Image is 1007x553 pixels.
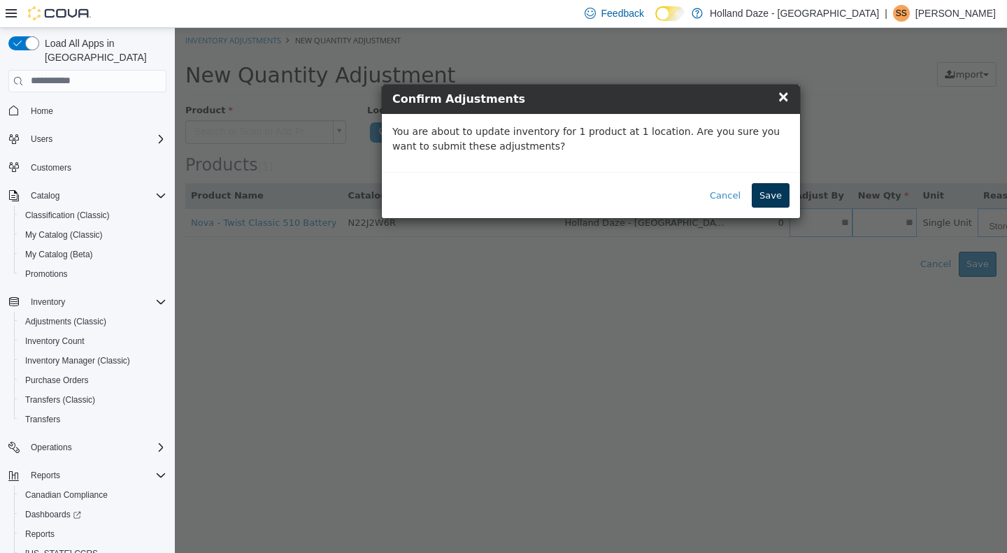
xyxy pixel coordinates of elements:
a: Purchase Orders [20,372,94,389]
span: Load All Apps in [GEOGRAPHIC_DATA] [39,36,166,64]
a: Promotions [20,266,73,282]
a: Canadian Compliance [20,487,113,503]
span: Users [25,131,166,148]
button: Inventory Count [14,331,172,351]
span: × [602,60,615,77]
span: Classification (Classic) [20,207,166,224]
span: Classification (Classic) [25,210,110,221]
p: | [885,5,887,22]
p: Holland Daze - [GEOGRAPHIC_DATA] [710,5,879,22]
span: Adjustments (Classic) [20,313,166,330]
span: Home [25,102,166,120]
a: Dashboards [14,505,172,524]
span: Dark Mode [655,21,656,22]
button: Catalog [3,186,172,206]
a: Inventory Manager (Classic) [20,352,136,369]
button: Inventory Manager (Classic) [14,351,172,371]
span: Home [31,106,53,117]
input: Dark Mode [655,6,685,21]
span: Reports [25,467,166,484]
span: Transfers [25,414,60,425]
button: Operations [25,439,78,456]
a: My Catalog (Classic) [20,227,108,243]
button: My Catalog (Classic) [14,225,172,245]
button: Operations [3,438,172,457]
a: Customers [25,159,77,176]
p: [PERSON_NAME] [915,5,996,22]
button: Cancel [527,155,573,180]
button: Purchase Orders [14,371,172,390]
span: Inventory Manager (Classic) [25,355,130,366]
span: Adjustments (Classic) [25,316,106,327]
button: Inventory [25,294,71,310]
button: Users [3,129,172,149]
img: Cova [28,6,91,20]
button: Transfers (Classic) [14,390,172,410]
a: Transfers (Classic) [20,392,101,408]
span: Canadian Compliance [25,489,108,501]
span: Inventory Count [25,336,85,347]
span: Transfers [20,411,166,428]
span: Promotions [20,266,166,282]
button: Adjustments (Classic) [14,312,172,331]
button: My Catalog (Beta) [14,245,172,264]
span: Purchase Orders [25,375,89,386]
span: Catalog [25,187,166,204]
span: Operations [25,439,166,456]
span: Users [31,134,52,145]
span: Transfers (Classic) [25,394,95,405]
a: Dashboards [20,506,87,523]
button: Classification (Classic) [14,206,172,225]
button: Catalog [25,187,65,204]
span: Canadian Compliance [20,487,166,503]
a: Classification (Classic) [20,207,115,224]
span: Transfers (Classic) [20,392,166,408]
span: SS [896,5,907,22]
button: Promotions [14,264,172,284]
span: Customers [25,159,166,176]
button: Transfers [14,410,172,429]
a: Home [25,103,59,120]
h4: Confirm Adjustments [217,63,615,80]
button: Reports [14,524,172,544]
span: Purchase Orders [20,372,166,389]
button: Reports [3,466,172,485]
span: Reports [31,470,60,481]
span: Inventory Count [20,333,166,350]
button: Reports [25,467,66,484]
span: Operations [31,442,72,453]
a: My Catalog (Beta) [20,246,99,263]
div: Shawn S [893,5,910,22]
span: Reports [20,526,166,543]
a: Adjustments (Classic) [20,313,112,330]
span: My Catalog (Classic) [20,227,166,243]
span: Customers [31,162,71,173]
button: Users [25,131,58,148]
span: Inventory Manager (Classic) [20,352,166,369]
span: My Catalog (Beta) [20,246,166,263]
span: Reports [25,529,55,540]
span: Dashboards [20,506,166,523]
a: Reports [20,526,60,543]
button: Canadian Compliance [14,485,172,505]
span: Inventory [31,296,65,308]
span: Dashboards [25,509,81,520]
span: Promotions [25,268,68,280]
p: You are about to update inventory for 1 product at 1 location. Are you sure you want to submit th... [217,96,615,126]
button: Home [3,101,172,121]
span: Inventory [25,294,166,310]
button: Inventory [3,292,172,312]
span: Catalog [31,190,59,201]
a: Inventory Count [20,333,90,350]
span: My Catalog (Beta) [25,249,93,260]
button: Save [577,155,615,180]
button: Customers [3,157,172,178]
span: My Catalog (Classic) [25,229,103,240]
span: Feedback [601,6,644,20]
a: Transfers [20,411,66,428]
